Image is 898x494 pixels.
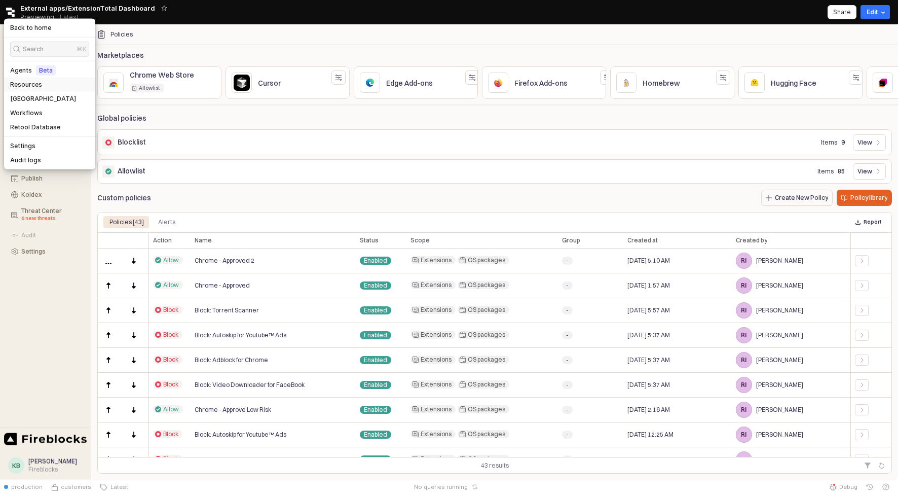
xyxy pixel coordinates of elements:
[853,134,886,151] button: View
[4,63,95,78] a: AgentsBeta
[627,281,670,290] span: [DATE] 1:57 AM
[97,193,151,203] p: Custom policies
[364,306,387,314] span: Enabled
[103,216,150,228] div: Policies [43]
[118,137,146,148] p: Blocklist
[10,109,43,117] h5: Workflows
[853,163,886,180] button: View
[195,406,271,414] span: Chrome - Approve Low Risk
[837,190,892,206] button: Policy library
[468,281,505,289] span: OS packages
[736,377,752,393] span: RI
[756,281,803,290] span: [PERSON_NAME]
[736,427,752,442] span: RI
[195,281,250,290] span: Chrome - Approved
[566,356,569,364] span: -
[566,431,569,439] span: -
[857,167,872,175] p: View
[421,380,452,389] span: Extensions
[10,81,42,89] h5: Resources
[152,216,181,228] div: Alerts
[195,257,254,265] span: Chrome - Approved 2
[566,306,569,314] span: -
[566,381,569,389] span: -
[386,78,463,89] p: Edge Add-ons
[21,207,81,223] div: Threat Center
[736,278,752,293] span: RI
[20,3,155,13] span: External apps/ExtensionTotal Dashboard
[130,70,224,81] p: Chrome Web Store
[118,166,145,177] p: Allowlist
[107,483,128,491] span: Latest
[468,331,505,339] span: OS packages
[91,24,898,480] main: App Body
[833,8,851,16] p: Share
[421,306,452,314] span: Extensions
[163,455,178,463] span: Block
[110,31,133,38] div: Policies
[468,356,505,364] span: OS packages
[5,244,87,259] button: Settings
[410,236,430,244] span: Scope
[828,5,856,19] button: Share app
[775,194,828,202] p: Create New Policy
[857,138,872,147] p: View
[21,175,81,182] div: Publish
[481,461,509,471] div: 43 results
[60,13,79,21] p: Latest
[28,457,77,465] span: [PERSON_NAME]
[562,236,580,244] span: Group
[364,257,387,265] span: Enabled
[28,466,77,474] div: Fireblocks
[468,256,505,264] span: OS packages
[163,430,178,438] span: Block
[364,356,387,364] span: Enabled
[4,40,95,59] div: Search within Retool. Click to open the command palette, or press Command plus K
[12,461,20,471] div: KB
[468,455,505,463] span: OS packages
[163,281,179,289] span: Allow
[627,381,670,389] span: [DATE] 5:37 AM
[195,356,268,364] span: Block: Adblock for Chrome
[470,484,480,490] button: Reset app state
[421,281,452,289] span: Extensions
[771,78,847,89] p: Hugging Face
[627,257,670,265] span: [DATE] 5:10 AM
[736,328,752,343] span: RI
[21,215,81,223] div: 6 new threats
[364,331,387,339] span: Enabled
[364,281,387,290] span: Enabled
[159,3,169,13] button: Add app to favorites
[364,406,387,414] span: Enabled
[23,44,44,54] span: Search
[139,84,160,92] div: Allowlist
[364,431,387,439] span: Enabled
[421,430,452,438] span: Extensions
[468,380,505,389] span: OS packages
[54,10,84,24] button: Releases and History
[10,123,60,131] h5: Retool Database
[850,194,887,202] p: Policy library
[4,21,95,35] a: Back to home
[421,405,452,413] span: Extensions
[5,228,87,242] button: Audit
[756,381,803,389] span: [PERSON_NAME]
[756,356,803,364] span: [PERSON_NAME]
[627,431,673,439] span: [DATE] 12:25 AM
[627,331,670,339] span: [DATE] 5:37 AM
[821,138,837,147] p: Items
[158,216,175,228] div: Alerts
[627,306,670,314] span: [DATE] 5:57 AM
[10,65,56,76] div: Agents
[421,331,452,339] span: Extensions
[39,66,53,75] label: Beta
[468,430,505,438] span: OS packages
[756,455,803,464] span: [PERSON_NAME]
[643,78,714,89] p: Homebrew
[61,483,91,491] span: customers
[514,78,598,89] p: Firefox Add-ons
[864,219,881,225] p: Report
[97,457,892,474] div: Table toolbar
[566,406,569,414] span: -
[414,483,468,491] span: No queries running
